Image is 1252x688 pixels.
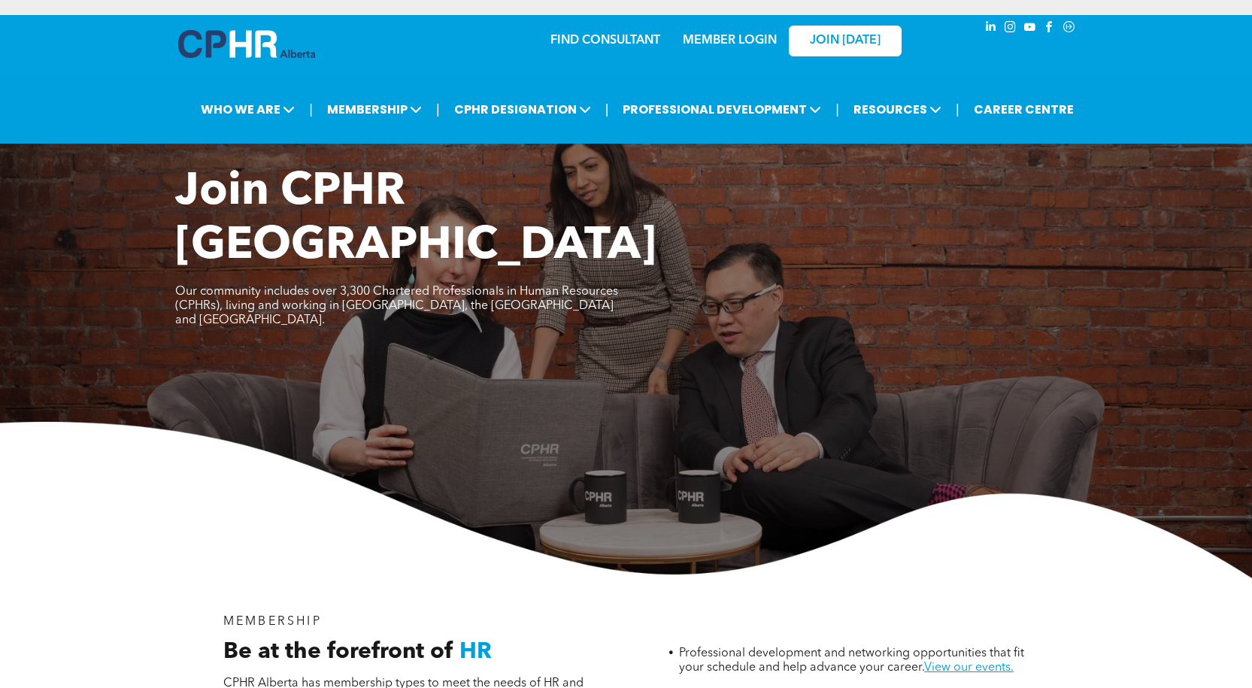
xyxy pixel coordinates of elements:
span: HR [459,641,492,663]
span: Join CPHR [GEOGRAPHIC_DATA] [175,170,656,269]
a: MEMBER LOGIN [683,35,777,47]
span: RESOURCES [849,95,946,123]
span: JOIN [DATE] [810,34,881,48]
a: instagram [1002,19,1019,39]
a: facebook [1041,19,1058,39]
span: Professional development and networking opportunities that fit your schedule and help advance you... [679,647,1024,674]
li: | [956,94,959,125]
li: | [835,94,839,125]
span: WHO WE ARE [196,95,299,123]
span: Our community includes over 3,300 Chartered Professionals in Human Resources (CPHRs), living and ... [175,286,618,326]
span: CPHR DESIGNATION [450,95,596,123]
li: | [436,94,440,125]
a: JOIN [DATE] [789,26,902,56]
a: CAREER CENTRE [969,95,1078,123]
a: linkedin [983,19,999,39]
li: | [605,94,609,125]
img: A blue and white logo for cp alberta [178,30,315,58]
span: MEMBERSHIP [323,95,426,123]
span: MEMBERSHIP [223,616,322,628]
li: | [309,94,313,125]
a: youtube [1022,19,1038,39]
span: PROFESSIONAL DEVELOPMENT [618,95,826,123]
a: Social network [1061,19,1078,39]
a: FIND CONSULTANT [550,35,660,47]
a: View our events. [924,662,1014,674]
span: Be at the forefront of [223,641,453,663]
